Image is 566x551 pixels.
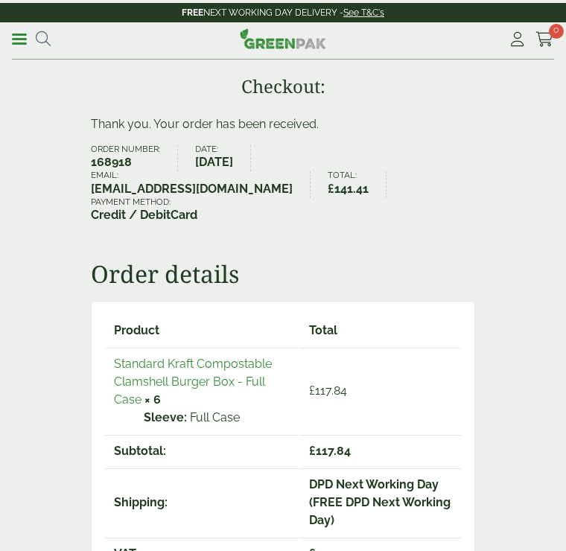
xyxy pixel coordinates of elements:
a: See T&C's [343,7,384,18]
i: Cart [535,32,554,47]
strong: × 6 [144,392,161,407]
li: Payment method: [91,198,214,224]
li: Order number: [91,145,178,171]
strong: [DATE] [195,153,233,171]
p: Full Case [144,409,290,427]
bdi: 117.84 [309,383,347,398]
th: Total [300,315,461,346]
bdi: 141.41 [328,182,369,196]
a: Standard Kraft Compostable Clamshell Burger Box - Full Case [114,357,272,407]
th: Shipping: [105,468,299,536]
strong: 168918 [91,153,160,171]
th: Product [105,315,299,346]
li: Total: [328,171,387,197]
i: My Account [508,32,527,47]
p: Thank you. Your order has been received. [91,115,475,133]
td: DPD Next Working Day (FREE DPD Next Working Day) [300,468,461,536]
th: Subtotal: [105,435,299,467]
li: Email: [91,171,311,197]
span: £ [309,383,315,398]
a: 0 [535,28,554,51]
strong: [EMAIL_ADDRESS][DOMAIN_NAME] [91,180,293,198]
strong: Credit / DebitCard [91,206,197,224]
span: 117.84 [309,444,351,458]
strong: FREE [182,7,203,18]
li: Date: [195,145,251,171]
h2: Order details [91,260,475,288]
h1: Checkout: [241,76,325,98]
span: 0 [549,24,564,39]
img: GreenPak Supplies [240,28,326,49]
strong: Sleeve: [144,409,187,427]
span: £ [309,444,316,458]
span: £ [328,182,334,196]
